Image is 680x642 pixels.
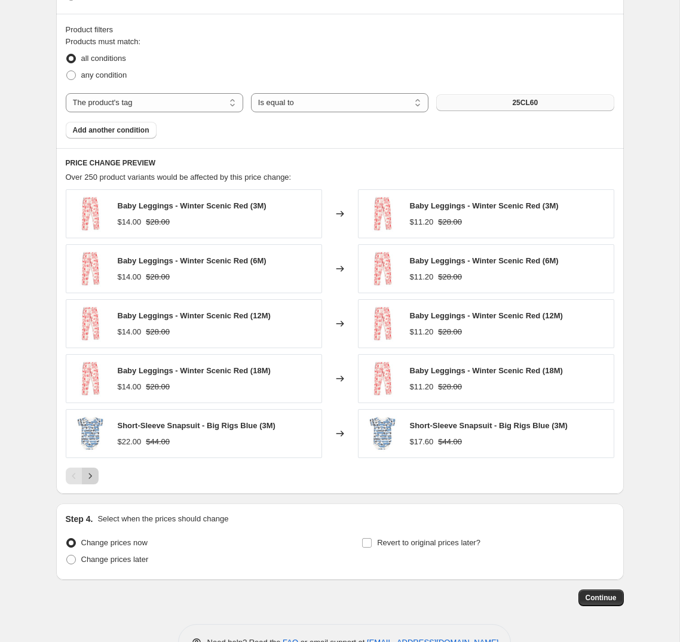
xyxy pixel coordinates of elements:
[72,306,108,342] img: TLG_WNTR_RED_3c692a71-5e25-49c8-85a9-28ab118cdbb6_80x.jpg
[66,37,141,46] span: Products must match:
[410,436,434,448] div: $17.60
[410,326,434,338] div: $11.20
[66,24,614,36] div: Product filters
[146,381,170,393] strike: $28.00
[66,173,292,182] span: Over 250 product variants would be affected by this price change:
[438,381,462,393] strike: $28.00
[73,125,149,135] span: Add another condition
[81,555,149,564] span: Change prices later
[410,311,563,320] span: Baby Leggings - Winter Scenic Red (12M)
[118,216,142,228] div: $14.00
[364,251,400,287] img: TLG_WNTR_RED_3c692a71-5e25-49c8-85a9-28ab118cdbb6_80x.jpg
[410,271,434,283] div: $11.20
[82,468,99,484] button: Next
[410,256,559,265] span: Baby Leggings - Winter Scenic Red (6M)
[438,436,462,448] strike: $44.00
[81,538,148,547] span: Change prices now
[118,366,271,375] span: Baby Leggings - Winter Scenic Red (18M)
[81,54,126,63] span: all conditions
[97,513,228,525] p: Select when the prices should change
[72,196,108,232] img: TLG_WNTR_RED_3c692a71-5e25-49c8-85a9-28ab118cdbb6_80x.jpg
[586,593,617,603] span: Continue
[410,216,434,228] div: $11.20
[72,251,108,287] img: TLG_WNTR_RED_3c692a71-5e25-49c8-85a9-28ab118cdbb6_80x.jpg
[66,122,157,139] button: Add another condition
[364,306,400,342] img: TLG_WNTR_RED_3c692a71-5e25-49c8-85a9-28ab118cdbb6_80x.jpg
[364,196,400,232] img: TLG_WNTR_RED_3c692a71-5e25-49c8-85a9-28ab118cdbb6_80x.jpg
[146,326,170,338] strike: $28.00
[118,201,267,210] span: Baby Leggings - Winter Scenic Red (3M)
[410,381,434,393] div: $11.20
[118,311,271,320] span: Baby Leggings - Winter Scenic Red (12M)
[438,216,462,228] strike: $28.00
[66,513,93,525] h2: Step 4.
[377,538,480,547] span: Revert to original prices later?
[118,256,267,265] span: Baby Leggings - Winter Scenic Red (6M)
[438,326,462,338] strike: $28.00
[438,271,462,283] strike: $28.00
[118,271,142,283] div: $14.00
[146,271,170,283] strike: $28.00
[364,361,400,397] img: TLG_WNTR_RED_3c692a71-5e25-49c8-85a9-28ab118cdbb6_80x.jpg
[72,361,108,397] img: TLG_WNTR_RED_3c692a71-5e25-49c8-85a9-28ab118cdbb6_80x.jpg
[578,589,624,606] button: Continue
[410,366,563,375] span: Baby Leggings - Winter Scenic Red (18M)
[410,421,568,430] span: Short-Sleeve Snapsuit - Big Rigs Blue (3M)
[118,381,142,393] div: $14.00
[146,216,170,228] strike: $28.00
[118,326,142,338] div: $14.00
[512,98,538,107] span: 25CL60
[410,201,559,210] span: Baby Leggings - Winter Scenic Red (3M)
[146,436,170,448] strike: $44.00
[72,416,108,451] img: SNP-BGRG-BL_80x.jpg
[118,436,142,448] div: $22.00
[66,158,614,168] h6: PRICE CHANGE PREVIEW
[66,468,99,484] nav: Pagination
[118,421,275,430] span: Short-Sleeve Snapsuit - Big Rigs Blue (3M)
[81,70,127,79] span: any condition
[436,94,614,111] button: 25CL60
[364,416,400,451] img: SNP-BGRG-BL_80x.jpg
